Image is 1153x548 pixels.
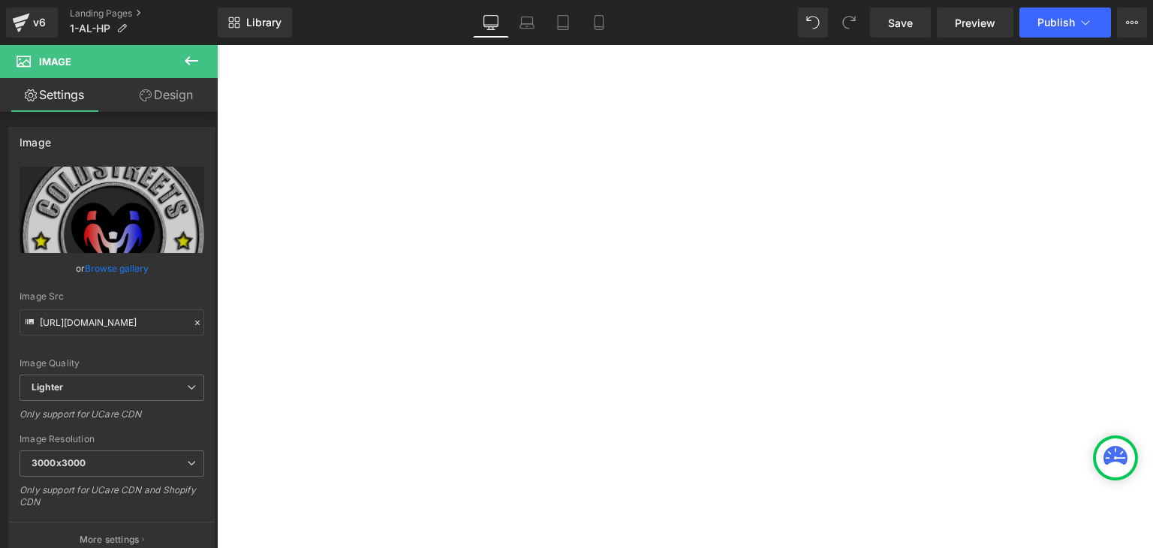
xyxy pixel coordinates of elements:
[32,457,86,468] b: 3000x3000
[20,484,204,518] div: Only support for UCare CDN and Shopify CDN
[1117,8,1147,38] button: More
[39,56,71,68] span: Image
[20,128,51,149] div: Image
[834,8,864,38] button: Redo
[20,309,204,336] input: Link
[70,23,110,35] span: 1-AL-HP
[20,358,204,369] div: Image Quality
[20,408,204,430] div: Only support for UCare CDN
[30,13,49,32] div: v6
[473,8,509,38] a: Desktop
[80,533,140,546] p: More settings
[955,15,995,31] span: Preview
[6,8,58,38] a: v6
[218,8,292,38] a: New Library
[20,291,204,302] div: Image Src
[32,381,63,393] b: Lighter
[85,255,149,282] a: Browse gallery
[1019,8,1111,38] button: Publish
[112,78,221,112] a: Design
[798,8,828,38] button: Undo
[545,8,581,38] a: Tablet
[509,8,545,38] a: Laptop
[937,8,1013,38] a: Preview
[246,16,281,29] span: Library
[20,434,204,444] div: Image Resolution
[70,8,218,20] a: Landing Pages
[581,8,617,38] a: Mobile
[1037,17,1075,29] span: Publish
[20,260,204,276] div: or
[888,15,913,31] span: Save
